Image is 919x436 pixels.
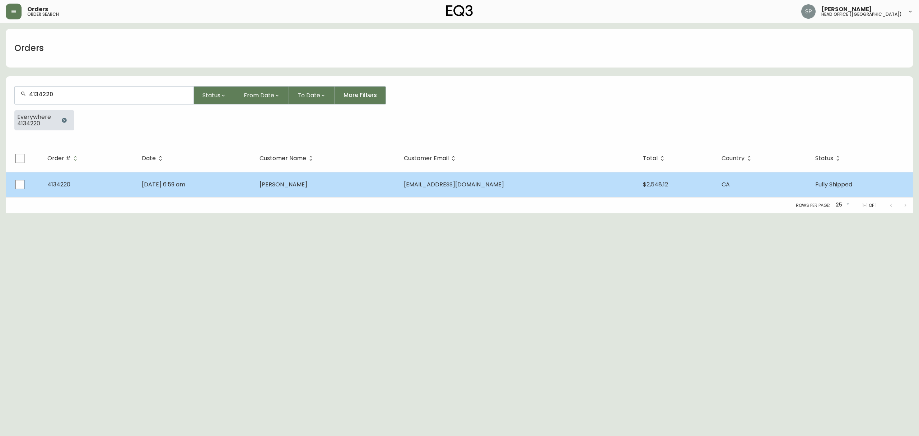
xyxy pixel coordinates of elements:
span: [DATE] 6:59 am [142,180,185,189]
span: Total [643,156,658,161]
p: 1-1 of 1 [862,202,877,209]
p: Rows per page: [796,202,830,209]
span: From Date [244,91,274,100]
span: Everywhere [17,114,51,120]
span: Status [202,91,220,100]
h1: Orders [14,42,44,54]
img: logo [446,5,473,17]
button: From Date [235,86,289,105]
span: 4134220 [17,120,51,127]
span: To Date [298,91,320,100]
input: Search [29,91,188,98]
span: Country [722,156,745,161]
span: Customer Name [260,155,316,162]
span: [PERSON_NAME] [821,6,872,12]
span: Date [142,156,156,161]
span: Order # [47,156,71,161]
span: Orders [27,6,48,12]
span: Status [815,155,843,162]
span: Fully Shipped [815,180,852,189]
span: Order # [47,155,80,162]
span: Country [722,155,754,162]
span: Customer Email [404,155,458,162]
button: More Filters [335,86,386,105]
span: 4134220 [47,180,70,189]
span: [EMAIL_ADDRESS][DOMAIN_NAME] [404,180,504,189]
div: 25 [833,199,851,211]
span: Date [142,155,165,162]
span: [PERSON_NAME] [260,180,307,189]
span: Total [643,155,667,162]
span: Status [815,156,833,161]
h5: head office ([GEOGRAPHIC_DATA]) [821,12,902,17]
button: Status [194,86,235,105]
span: $2,548.12 [643,180,668,189]
span: More Filters [344,91,377,99]
button: To Date [289,86,335,105]
span: Customer Name [260,156,306,161]
h5: order search [27,12,59,17]
span: Customer Email [404,156,449,161]
span: CA [722,180,730,189]
img: 0cb179e7bf3690758a1aaa5f0aafa0b4 [801,4,816,19]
